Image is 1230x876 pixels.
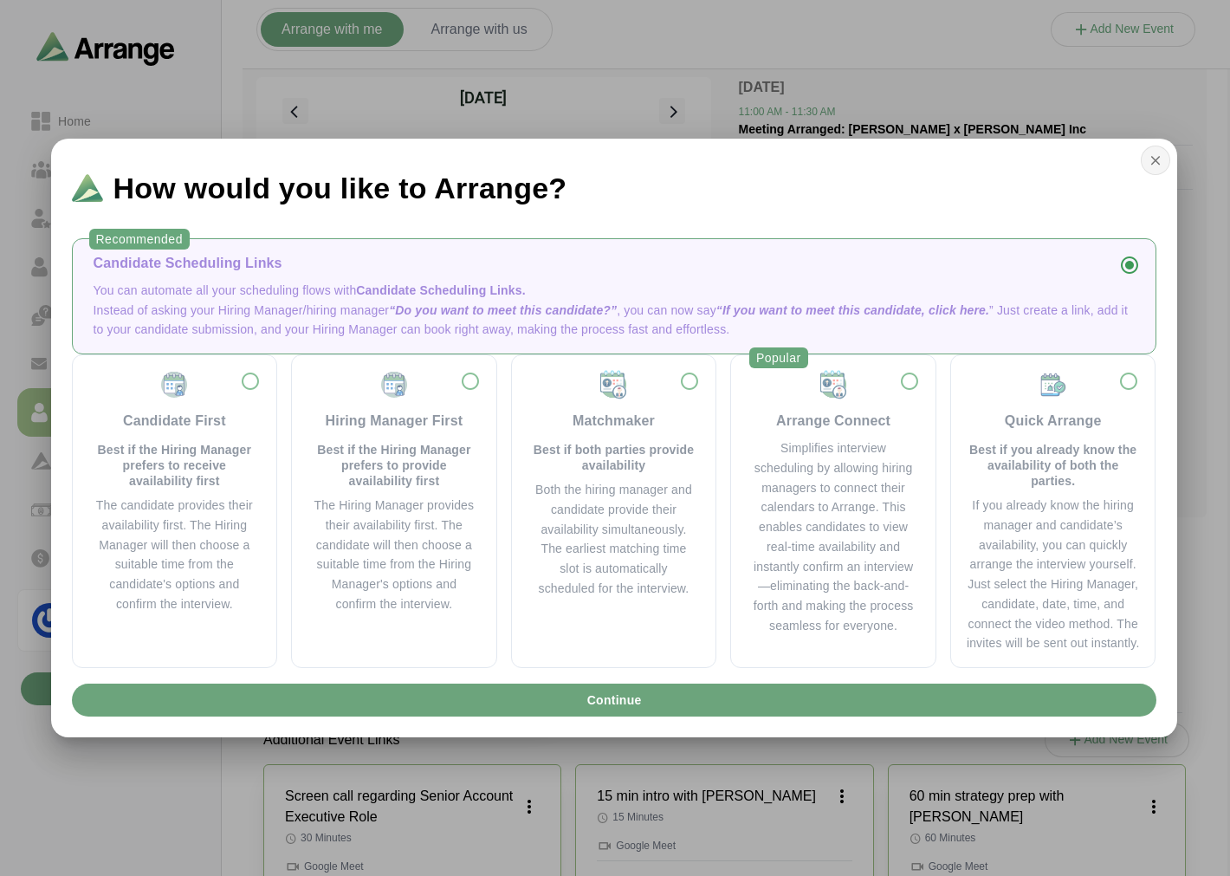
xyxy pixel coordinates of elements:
[113,173,567,203] span: How would you like to Arrange?
[72,684,1156,717] button: Continue
[965,496,1142,653] div: If you already know the hiring manager and candidate’s availability, you can quickly arrange the ...
[313,496,476,614] div: The Hiring Manager provides their availability first. The candidate will then choose a suitable t...
[776,411,890,432] div: Arrange Connect
[89,229,190,250] div: Recommended
[586,684,641,717] span: Continue
[123,411,226,432] div: Candidate First
[1038,369,1069,400] img: Quick Arrange
[313,442,476,489] p: Best if the Hiring Manager prefers to provide availability first
[716,303,989,317] span: “If you want to meet this candidate, click here.
[159,369,190,400] img: Candidate First
[749,347,808,368] div: Popular
[72,174,103,202] img: Logo
[573,411,655,432] div: Matchmaker
[94,301,1135,341] p: Instead of asking your Hiring Manager/hiring manager , you can now say ” Just create a link, add ...
[752,438,915,636] div: Simplifies interview scheduling by allowing hiring managers to connect their calendars to Arrange...
[965,442,1142,489] p: Best if you already know the availability of both the parties.
[389,303,617,317] span: “Do you want to meet this candidate?”
[94,496,256,614] div: The candidate provides their availability first. The Hiring Manager will then choose a suitable t...
[94,442,256,489] p: Best if the Hiring Manager prefers to receive availability first
[533,480,696,599] div: Both the hiring manager and candidate provide their availability simultaneously. The earliest mat...
[1005,411,1102,432] div: Quick Arrange
[356,283,525,297] span: Candidate Scheduling Links.
[533,442,696,473] p: Best if both parties provide availability
[598,369,629,400] img: Matchmaker
[818,369,849,400] img: Matchmaker
[379,369,410,400] img: Client First
[94,253,1135,274] div: Candidate Scheduling Links
[94,281,1135,301] p: You can automate all your scheduling flows with
[326,411,463,432] div: Hiring Manager First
